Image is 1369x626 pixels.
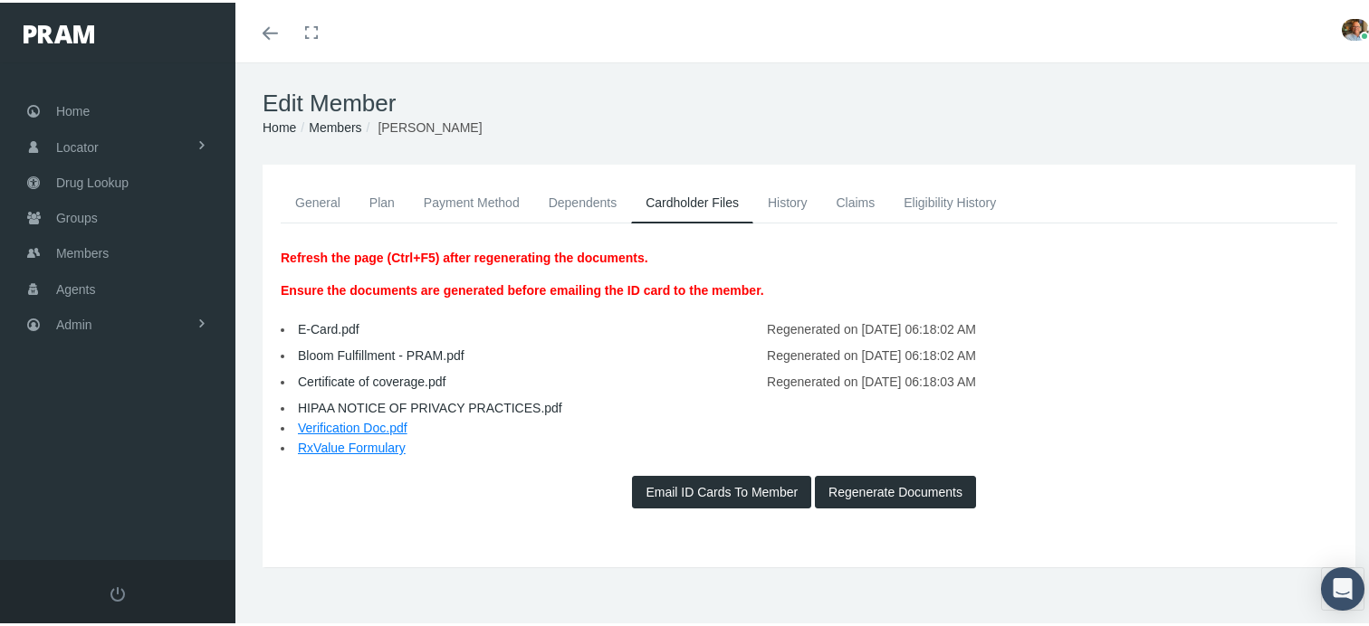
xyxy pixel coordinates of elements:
span: Locator [56,128,99,162]
a: Cardholder Files [631,180,753,221]
a: Plan [355,180,409,220]
div: Regenerated on [DATE] 06:18:03 AM [628,363,990,389]
p: Ensure the documents are generated before emailing the ID card to the member. [281,278,764,298]
img: S_Profile_Picture_15241.jpg [1342,16,1369,38]
a: RxValue Formulary [298,438,406,452]
a: Verification Doc.pdf [298,418,407,432]
div: Regenerated on [DATE] 06:18:02 AM [628,337,990,363]
a: General [281,180,355,220]
a: Bloom Fulfillment - PRAM.pdf [298,346,464,360]
div: Regenerated on [DATE] 06:18:02 AM [628,310,990,337]
span: Groups [56,198,98,232]
a: Home [263,118,296,132]
a: Claims [821,180,889,220]
span: Home [56,91,90,126]
div: Open Intercom Messenger [1321,564,1364,608]
a: Payment Method [409,180,534,220]
a: Certificate of coverage.pdf [298,372,445,386]
a: Dependents [534,180,632,220]
button: Email ID Cards To Member [632,473,811,506]
a: Eligibility History [889,180,1010,220]
span: [PERSON_NAME] [378,118,482,132]
span: Admin [56,305,92,339]
span: Members [56,233,109,268]
p: Refresh the page (Ctrl+F5) after regenerating the documents. [281,245,764,265]
img: PRAM_20_x_78.png [24,23,94,41]
button: Regenerate Documents [815,473,976,506]
a: HIPAA NOTICE OF PRIVACY PRACTICES.pdf [298,398,562,413]
span: Agents [56,270,96,304]
a: Members [309,118,361,132]
a: E-Card.pdf [298,319,359,334]
span: Drug Lookup [56,163,129,197]
a: History [753,180,822,220]
h1: Edit Member [263,87,1355,115]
